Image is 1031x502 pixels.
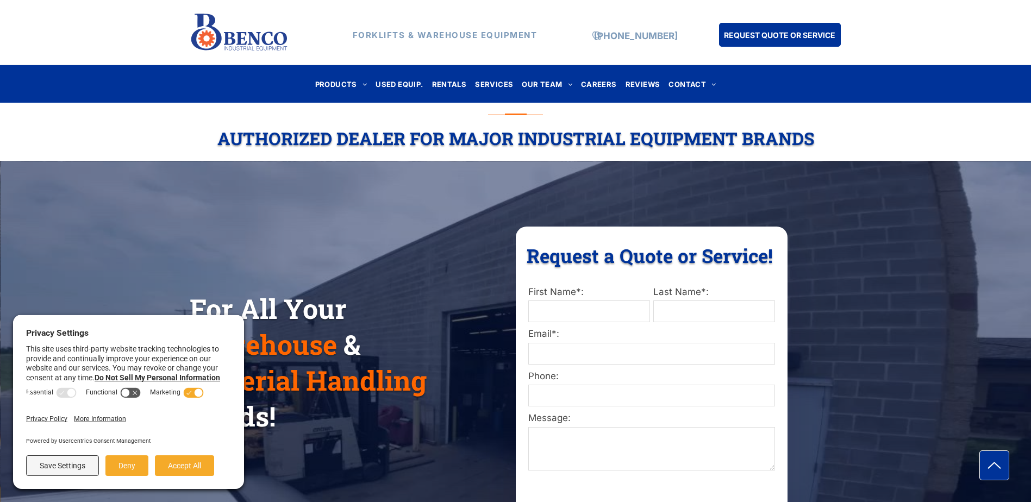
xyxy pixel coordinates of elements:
a: CAREERS [577,77,621,91]
a: SERVICES [471,77,517,91]
a: RENTALS [428,77,471,91]
label: Phone: [528,369,775,384]
span: Warehouse [190,327,337,362]
a: PRODUCTS [311,77,372,91]
span: REQUEST QUOTE OR SERVICE [724,25,835,45]
span: Request a Quote or Service! [527,243,773,268]
a: REVIEWS [621,77,665,91]
span: Authorized Dealer For Major Industrial Equipment Brands [217,127,814,150]
a: OUR TEAM [517,77,577,91]
a: REQUEST QUOTE OR SERVICE [719,23,841,47]
span: Needs! [190,398,276,434]
span: Material Handling [190,362,427,398]
label: Email*: [528,327,775,341]
a: [PHONE_NUMBER] [594,30,678,41]
span: For All Your [190,291,347,327]
label: Message: [528,411,775,425]
label: First Name*: [528,285,650,299]
a: USED EQUIP. [371,77,427,91]
a: CONTACT [664,77,720,91]
strong: FORKLIFTS & WAREHOUSE EQUIPMENT [353,30,538,40]
label: Last Name*: [653,285,775,299]
span: & [343,327,360,362]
